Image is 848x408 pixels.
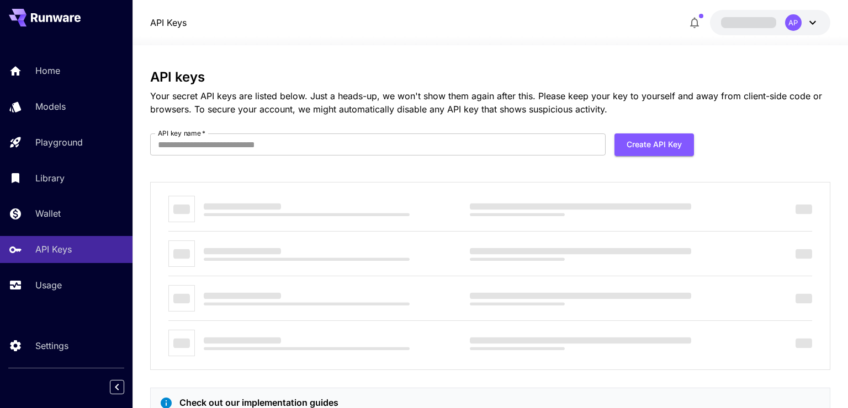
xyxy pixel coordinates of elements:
p: Wallet [35,207,61,220]
a: API Keys [150,16,187,29]
div: Collapse sidebar [118,377,132,397]
div: AP [785,14,802,31]
p: API Keys [35,243,72,256]
label: API key name [158,128,205,138]
p: Settings [35,339,68,352]
button: Create API Key [614,133,694,156]
p: Home [35,64,60,77]
p: Your secret API keys are listed below. Just a heads-up, we won't show them again after this. Plea... [150,89,830,116]
button: AP [710,10,830,35]
button: Collapse sidebar [110,380,124,394]
h3: API keys [150,69,830,85]
nav: breadcrumb [150,16,187,29]
p: Playground [35,136,83,149]
p: Models [35,100,66,113]
p: Library [35,171,65,185]
p: Usage [35,278,62,292]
